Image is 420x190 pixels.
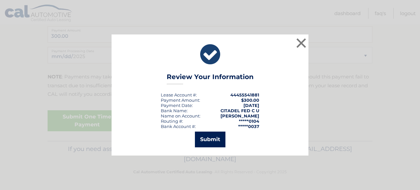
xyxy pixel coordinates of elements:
[161,113,200,118] div: Name on Account:
[161,108,188,113] div: Bank Name:
[167,73,254,84] h3: Review Your Information
[195,132,225,147] button: Submit
[230,92,259,97] strong: 44455541881
[241,97,259,103] span: $300.00
[161,97,200,103] div: Payment Amount:
[161,103,193,108] div: :
[161,103,192,108] span: Payment Date
[220,108,259,113] strong: CITADEL FED C U
[161,118,183,124] div: Routing #:
[161,124,196,129] div: Bank Account #:
[295,36,308,50] button: ×
[220,113,259,118] strong: [PERSON_NAME]
[161,92,197,97] div: Lease Account #:
[243,103,259,108] span: [DATE]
